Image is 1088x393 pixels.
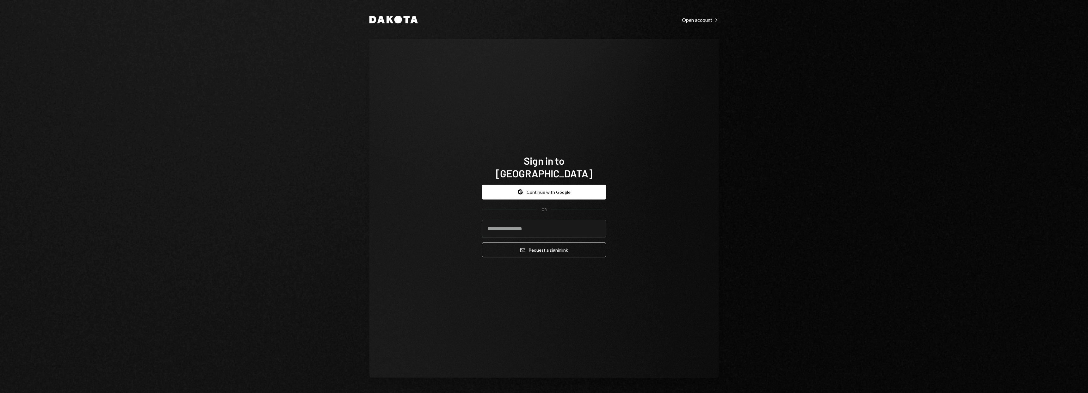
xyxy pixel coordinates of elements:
[541,207,547,212] div: OR
[482,243,606,257] button: Request a signinlink
[482,154,606,180] h1: Sign in to [GEOGRAPHIC_DATA]
[682,17,719,23] div: Open account
[482,185,606,200] button: Continue with Google
[682,16,719,23] a: Open account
